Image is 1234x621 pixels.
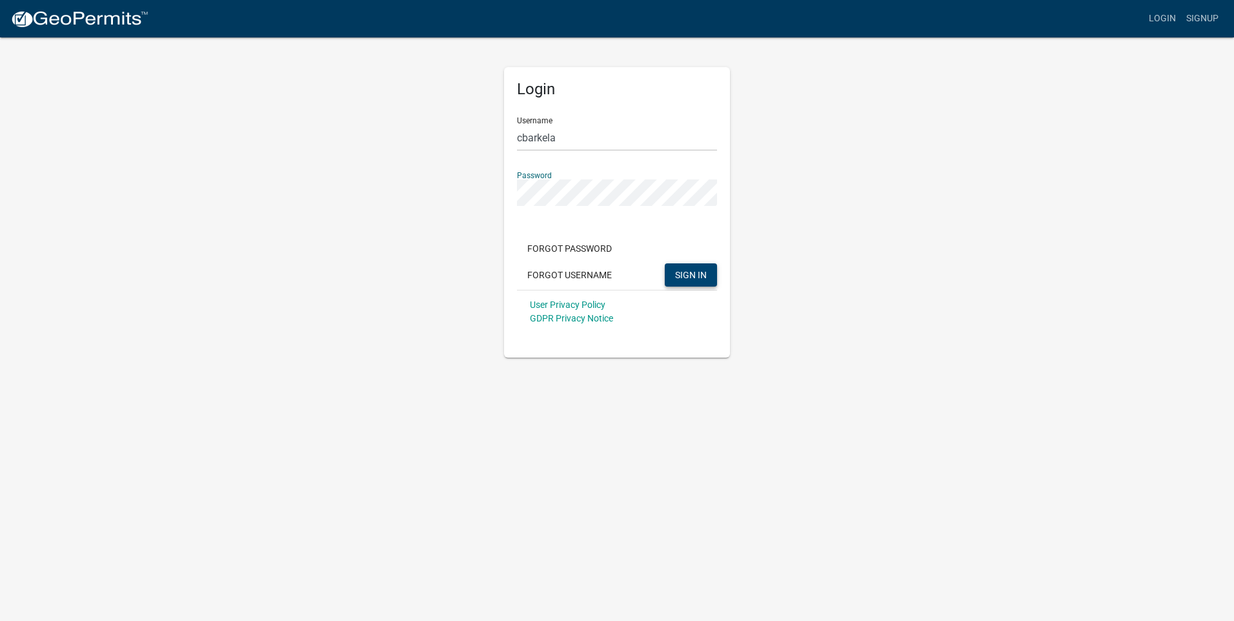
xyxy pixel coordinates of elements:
[1181,6,1224,31] a: Signup
[675,269,707,280] span: SIGN IN
[530,313,613,323] a: GDPR Privacy Notice
[517,80,717,99] h5: Login
[665,263,717,287] button: SIGN IN
[1144,6,1181,31] a: Login
[517,237,622,260] button: Forgot Password
[517,263,622,287] button: Forgot Username
[530,300,605,310] a: User Privacy Policy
